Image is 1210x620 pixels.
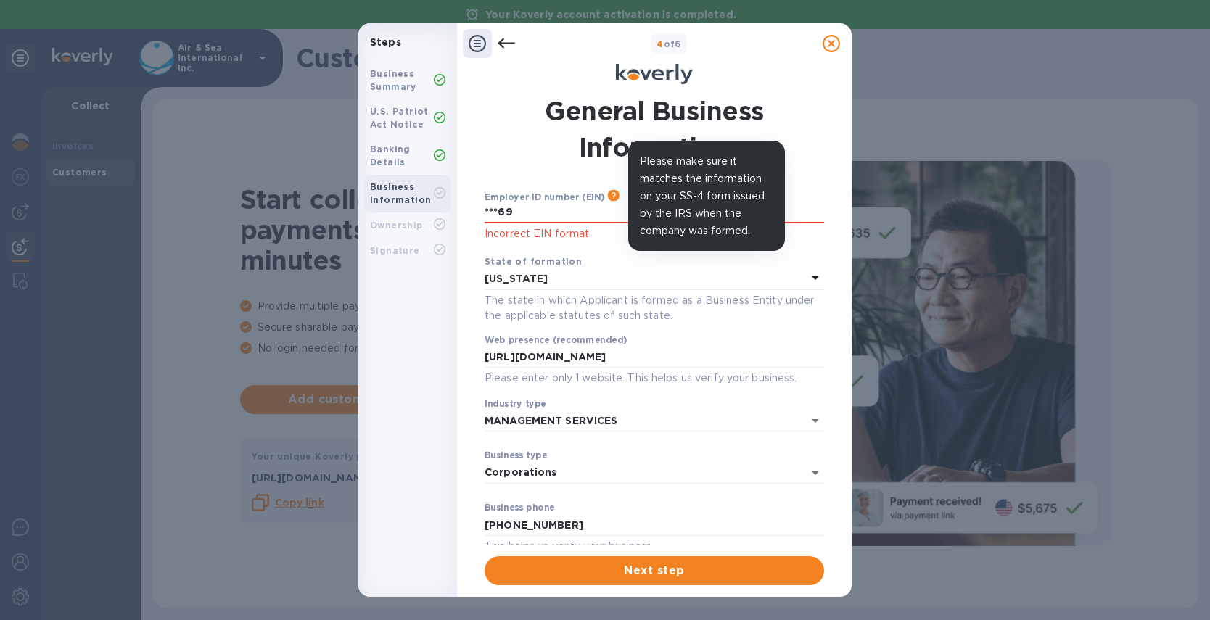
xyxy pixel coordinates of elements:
button: Open [805,410,826,431]
input: Enter employer ID number (EIN) [485,202,824,223]
span: 4 [657,38,663,49]
button: Next step [485,556,824,585]
b: Banking Details [370,144,411,168]
b: Signature [370,245,420,256]
p: This helps us verify your business. [485,538,824,555]
label: Industry type [485,400,546,408]
b: State of formation [485,256,582,267]
b: Ownership [370,220,423,231]
b: Business Information [370,181,431,205]
label: Web presence (recommended) [485,336,627,344]
p: Please enter only 1 website. This helps us verify your business. [485,370,824,387]
div: Corporations [485,462,824,484]
div: Employer ID number (EIN) [485,191,617,202]
b: U.S. Patriot Act Notice [370,106,429,130]
label: Business type [485,452,547,460]
span: Next step [496,562,812,579]
label: Business phone [485,504,555,513]
b: Business Summary [370,68,416,92]
p: Incorrect EIN format [485,226,824,242]
b: [US_STATE] [485,273,548,284]
input: Enter phone [485,514,824,536]
input: Select industry type and select closest match [485,410,783,431]
b: of 6 [657,38,681,49]
h1: General Business Information [485,93,824,165]
b: Steps [370,36,401,48]
div: Corporations [485,466,557,479]
p: The state in which Applicant is formed as a Business Entity under the applicable statutes of such... [485,293,824,323]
